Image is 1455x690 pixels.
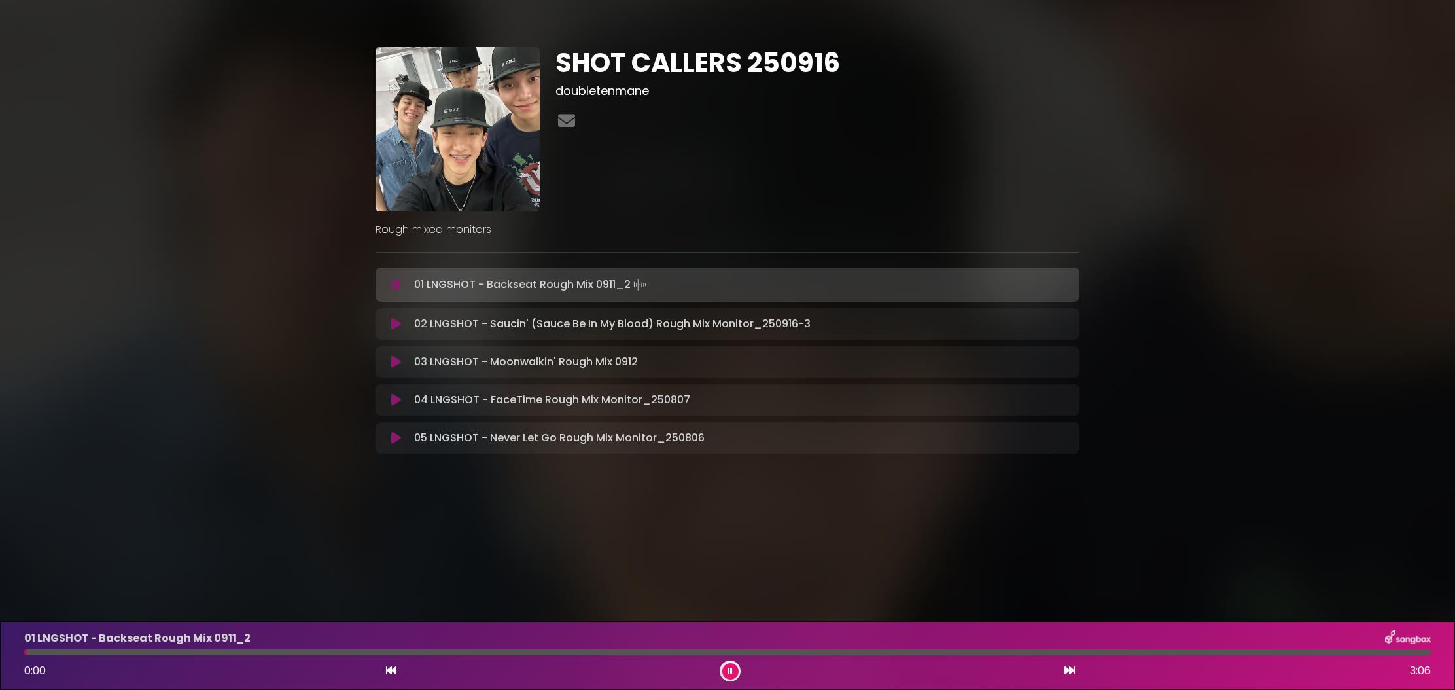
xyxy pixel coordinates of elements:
[631,276,649,294] img: waveform4.gif
[376,47,540,211] img: EhfZEEfJT4ehH6TTm04u
[376,222,1079,238] p: Rough mixed monitors
[414,430,705,446] p: 05 LNGSHOT - Never Let Go Rough Mix Monitor_250806
[414,392,690,408] p: 04 LNGSHOT - FaceTime Rough Mix Monitor_250807
[414,276,649,294] p: 01 LNGSHOT - Backseat Rough Mix 0911_2
[555,47,1079,79] h1: SHOT CALLERS 250916
[414,354,638,370] p: 03 LNGSHOT - Moonwalkin' Rough Mix 0912
[555,84,1079,98] h3: doubletenmane
[414,316,811,332] p: 02 LNGSHOT - Saucin' (Sauce Be In My Blood) Rough Mix Monitor_250916-3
